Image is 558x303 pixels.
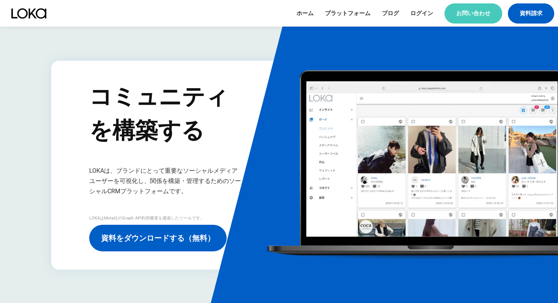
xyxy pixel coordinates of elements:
a: お問い合わせ [445,3,502,24]
a: ホーム [296,9,314,17]
a: ブログ [382,9,399,17]
p: を構築する [89,115,204,147]
p: LOKAはMeta社のGraph API利用審査を通過したツールです。 [89,215,204,221]
a: 資料請求 [508,3,554,24]
p: コミュニティ [89,81,228,113]
a: 資料をダウンロードする（無料） [89,225,227,251]
a: ログイン [410,9,433,17]
h1: LOKAは、ブランドにとって重要なソーシャルメディアユーザーを可視化し、関係を構築・管理するためのソーシャルCRMプラットフォームです。 [89,166,241,197]
a: プラットフォーム [325,9,370,17]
